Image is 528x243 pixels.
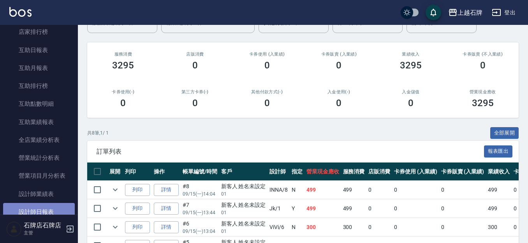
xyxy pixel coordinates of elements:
a: 設計師日報表 [3,203,75,221]
td: 0 [392,218,439,236]
th: 營業現金應收 [304,163,341,181]
td: Y [290,199,304,218]
div: 新客人 姓名未設定 [221,182,266,191]
p: 共 8 筆, 1 / 1 [87,129,109,136]
a: 詳情 [154,221,179,233]
h3: 0 [192,98,198,108]
h2: 入金使用(-) [312,89,366,94]
th: 卡券販賣 (入業績) [439,163,486,181]
th: 設計師 [268,163,290,181]
h3: 服務消費 [97,52,150,57]
div: 新客人 姓名未設定 [221,201,266,209]
td: #8 [181,181,219,199]
td: 0 [392,199,439,218]
th: 操作 [152,163,181,181]
button: expand row [109,221,121,233]
th: 列印 [123,163,152,181]
td: N [290,218,304,236]
td: 499 [486,181,512,199]
td: N [290,181,304,199]
a: 店家排行榜 [3,23,75,41]
div: 新客人 姓名未設定 [221,220,266,228]
td: #6 [181,218,219,236]
th: 業績收入 [486,163,512,181]
a: 互助日報表 [3,41,75,59]
td: 499 [304,199,341,218]
a: 營業統計分析表 [3,149,75,167]
h3: 0 [336,98,341,108]
h5: 石牌店石牌店 [24,222,63,229]
a: 營業項目月分析表 [3,167,75,185]
td: INNA /8 [268,181,290,199]
h3: 0 [264,98,270,108]
button: 全部展開 [490,127,519,139]
h3: 3295 [112,60,134,71]
p: 09/15 (一) 13:04 [183,228,217,235]
button: 列印 [125,184,150,196]
a: 詳情 [154,203,179,215]
th: 客戶 [219,163,268,181]
h3: 0 [120,98,126,108]
a: 報表匯出 [484,147,513,155]
a: 設計師業績表 [3,185,75,203]
td: 0 [366,181,392,199]
button: expand row [109,203,121,214]
th: 帳單編號/時間 [181,163,219,181]
h3: 0 [192,60,198,71]
td: ViVi /6 [268,218,290,236]
a: 互助點數明細 [3,95,75,113]
h2: 入金儲值 [384,89,438,94]
p: 09/15 (一) 13:44 [183,209,217,216]
td: 499 [341,181,367,199]
button: save [426,5,441,20]
button: 列印 [125,221,150,233]
h3: 0 [264,60,270,71]
h2: 第三方卡券(-) [169,89,222,94]
a: 互助業績報表 [3,113,75,131]
td: 499 [486,199,512,218]
h2: 卡券販賣 (入業績) [312,52,366,57]
h3: 0 [336,60,341,71]
h3: 3295 [472,98,494,108]
h3: 0 [480,60,486,71]
td: #7 [181,199,219,218]
p: 主管 [24,229,63,236]
h2: 卡券使用 (入業績) [240,52,294,57]
a: 互助月報表 [3,59,75,77]
img: Person [6,221,22,237]
p: 01 [221,209,266,216]
th: 展開 [107,163,123,181]
h2: 卡券使用(-) [97,89,150,94]
td: 300 [486,218,512,236]
th: 指定 [290,163,304,181]
td: 0 [439,199,486,218]
td: 0 [439,218,486,236]
th: 卡券使用 (入業績) [392,163,439,181]
a: 全店業績分析表 [3,131,75,149]
td: 0 [392,181,439,199]
p: 09/15 (一) 14:04 [183,191,217,198]
h2: 店販消費 [169,52,222,57]
th: 店販消費 [366,163,392,181]
td: 0 [366,199,392,218]
button: expand row [109,184,121,196]
p: 01 [221,191,266,198]
h2: 其他付款方式(-) [240,89,294,94]
h2: 營業現金應收 [456,89,509,94]
td: 499 [341,199,367,218]
td: Jk /1 [268,199,290,218]
td: 0 [439,181,486,199]
button: 列印 [125,203,150,215]
td: 300 [304,218,341,236]
td: 499 [304,181,341,199]
h3: 3295 [400,60,422,71]
span: 訂單列表 [97,148,484,156]
h2: 業績收入 [384,52,438,57]
div: 上越石牌 [458,8,482,17]
td: 0 [366,218,392,236]
a: 詳情 [154,184,179,196]
td: 300 [341,218,367,236]
p: 01 [221,228,266,235]
h2: 卡券販賣 (不入業績) [456,52,509,57]
img: Logo [9,7,32,17]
